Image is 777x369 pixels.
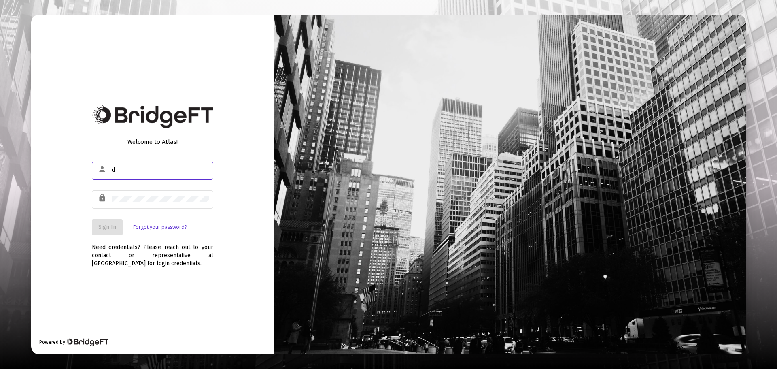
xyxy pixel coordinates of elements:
span: Sign In [98,224,116,230]
mat-icon: lock [98,193,108,203]
img: Bridge Financial Technology Logo [66,338,108,346]
input: Email or Username [112,167,209,173]
a: Forgot your password? [133,223,187,231]
img: Bridge Financial Technology Logo [92,105,213,128]
div: Powered by [39,338,108,346]
button: Sign In [92,219,123,235]
mat-icon: person [98,164,108,174]
div: Need credentials? Please reach out to your contact or representative at [GEOGRAPHIC_DATA] for log... [92,235,213,268]
div: Welcome to Atlas! [92,138,213,146]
